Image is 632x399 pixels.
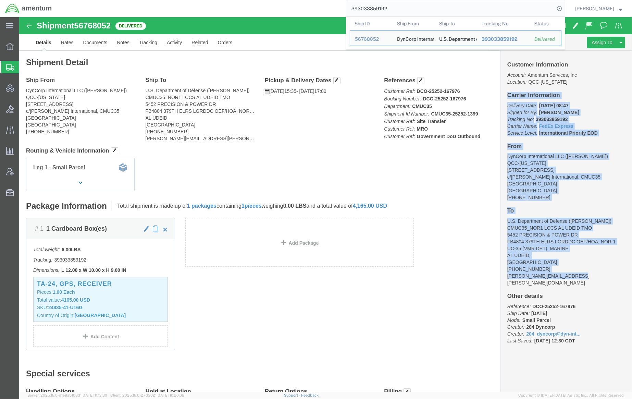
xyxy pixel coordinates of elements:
span: Client: 2025.18.0-27d3021 [110,393,184,397]
button: [PERSON_NAME] [575,4,622,13]
div: DynCorp International LLC [397,31,430,46]
div: 393033859192 [482,36,525,43]
th: Ship From [392,17,435,31]
span: 393033859192 [482,36,518,42]
th: Ship ID [350,17,392,31]
span: Server: 2025.18.0-d1e9a510831 [27,393,107,397]
table: Search Results [350,17,565,49]
div: Delivered [534,36,556,43]
a: Feedback [301,393,319,397]
div: U.S. Department of Defense [439,31,472,46]
th: Ship To [434,17,477,31]
th: Tracking Nu. [477,17,530,31]
input: Search for shipment number, reference number [346,0,555,17]
a: Support [284,393,301,397]
span: [DATE] 10:20:09 [157,393,184,397]
span: [DATE] 11:12:30 [82,393,107,397]
iframe: FS Legacy Container [19,17,632,392]
th: Status [530,17,561,31]
span: Copyright © [DATE]-[DATE] Agistix Inc., All Rights Reserved [518,392,624,398]
div: 56768052 [355,36,387,43]
img: logo [5,3,52,14]
span: Jason Champagne [575,5,614,12]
